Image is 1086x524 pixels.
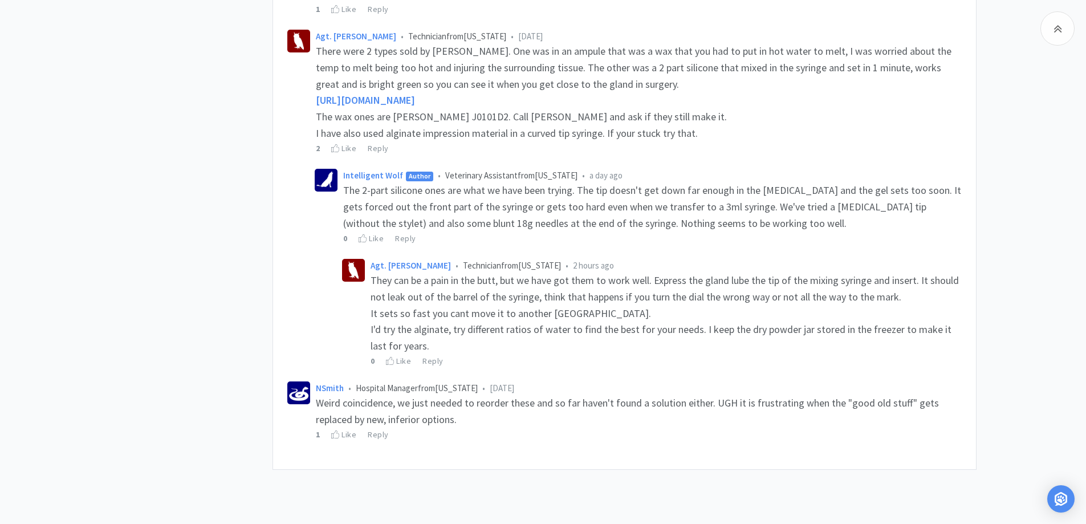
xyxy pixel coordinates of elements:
a: [URL][DOMAIN_NAME] [316,94,415,107]
span: • [348,383,351,393]
span: The wax ones are [PERSON_NAME] J0101D2. Call [PERSON_NAME] and ask if they still make it. [316,110,727,123]
span: • [401,31,404,42]
div: Open Intercom Messenger [1047,485,1075,513]
span: • [566,260,568,271]
span: They can be a pain in the butt, but we have got them to work well. Express the gland lube the tip... [371,274,961,303]
a: Agt. [PERSON_NAME] [371,260,451,271]
span: • [511,31,514,42]
a: Agt. [PERSON_NAME] [316,31,396,42]
div: Reply [422,355,444,367]
div: Technician from [US_STATE] [371,259,962,273]
div: Like [359,232,384,245]
span: The 2-part silicone ones are what we have been trying. The tip doesn't get down far enough in the... [343,184,963,230]
div: Reply [368,3,389,15]
span: 2 hours ago [573,260,614,271]
a: Intelligent Wolf [343,170,403,181]
span: • [582,170,585,181]
span: [DATE] [518,31,543,42]
span: [DATE] [490,383,514,393]
a: NSmith [316,383,344,393]
div: Like [331,3,356,15]
strong: 2 [316,143,320,153]
span: • [438,170,441,181]
span: I'd try the alginate, try different ratios of water to find the best for your needs. I keep the d... [371,323,954,352]
div: Technician from [US_STATE] [316,30,962,43]
span: a day ago [589,170,623,181]
span: Author [406,172,433,180]
div: Reply [368,142,389,155]
strong: 0 [343,233,348,243]
span: There were 2 types sold by [PERSON_NAME]. One was in an ampule that was a wax that you had to put... [316,44,954,91]
div: Hospital Manager from [US_STATE] [316,381,962,395]
strong: 0 [371,356,375,366]
div: Like [331,428,356,441]
div: Reply [368,428,389,441]
strong: 1 [316,429,320,440]
span: • [455,260,458,271]
div: Reply [395,232,416,245]
strong: 1 [316,4,320,14]
div: Veterinary Assistant from [US_STATE] [343,169,962,182]
span: It sets so fast you cant move it to another [GEOGRAPHIC_DATA]. [371,307,651,320]
span: Weird coincidence, we just needed to reorder these and so far haven't found a solution either. UG... [316,396,941,426]
div: Like [331,142,356,155]
span: I have also used alginate impression material in a curved tip syringe. If your stuck try that. [316,127,698,140]
span: • [482,383,485,393]
div: Like [386,355,411,367]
